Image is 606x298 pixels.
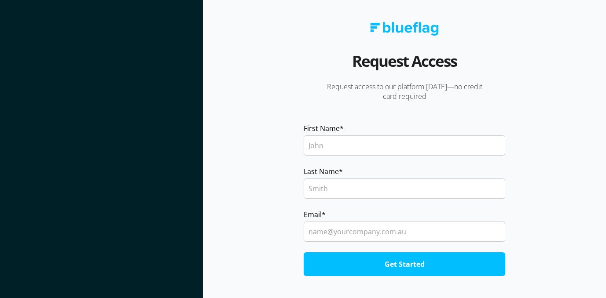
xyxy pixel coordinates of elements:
input: John [304,135,505,156]
input: Get Started [304,252,505,276]
span: Email [304,209,322,220]
p: Request access to our platform [DATE]—no credit card required [304,82,505,101]
input: Smith [304,178,505,199]
h2: Request Access [352,49,457,82]
input: name@yourcompany.com.au [304,222,505,242]
img: Blue Flag logo [370,22,439,36]
span: Last Name [304,166,339,177]
span: First Name [304,123,340,134]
